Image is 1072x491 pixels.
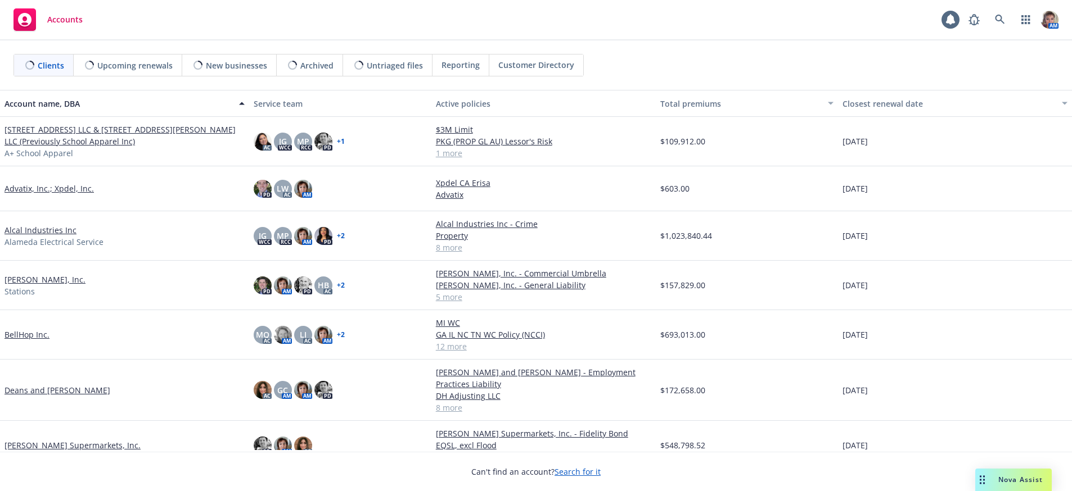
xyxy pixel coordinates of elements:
[843,230,868,242] span: [DATE]
[279,135,287,147] span: JG
[4,147,73,159] span: A+ School Apparel
[4,98,232,110] div: Account name, DBA
[337,233,345,239] a: + 2
[498,59,574,71] span: Customer Directory
[963,8,985,31] a: Report a Bug
[254,180,272,198] img: photo
[254,381,272,399] img: photo
[843,329,868,340] span: [DATE]
[436,135,652,147] a: PKG (PROP GL AU) Lessor's Risk
[975,469,1052,491] button: Nova Assist
[471,466,601,478] span: Can't find an account?
[4,224,76,236] a: Alcal Industries Inc
[843,135,868,147] span: [DATE]
[838,90,1072,117] button: Closest renewal date
[38,60,64,71] span: Clients
[436,218,652,230] a: Alcal Industries Inc - Crime
[660,230,712,242] span: $1,023,840.44
[555,466,601,477] a: Search for it
[660,98,821,110] div: Total premiums
[4,439,141,451] a: [PERSON_NAME] Supermarkets, Inc.
[660,135,705,147] span: $109,912.00
[318,279,329,291] span: HB
[297,135,309,147] span: MP
[436,428,652,439] a: [PERSON_NAME] Supermarkets, Inc. - Fidelity Bond
[843,279,868,291] span: [DATE]
[843,98,1055,110] div: Closest renewal date
[9,4,87,35] a: Accounts
[206,60,267,71] span: New businesses
[294,180,312,198] img: photo
[436,189,652,201] a: Advatix
[97,60,173,71] span: Upcoming renewals
[998,475,1043,484] span: Nova Assist
[256,329,269,340] span: MQ
[4,329,49,340] a: BellHop Inc.
[314,326,332,344] img: photo
[294,227,312,245] img: photo
[274,326,292,344] img: photo
[431,90,656,117] button: Active policies
[660,439,705,451] span: $548,798.52
[436,147,652,159] a: 1 more
[843,384,868,396] span: [DATE]
[436,124,652,135] a: $3M Limit
[337,282,345,289] a: + 2
[300,60,334,71] span: Archived
[843,183,868,194] span: [DATE]
[314,381,332,399] img: photo
[660,183,690,194] span: $603.00
[274,276,292,294] img: photo
[436,98,652,110] div: Active policies
[4,236,103,248] span: Alameda Electrical Service
[254,276,272,294] img: photo
[294,381,312,399] img: photo
[975,469,989,491] div: Drag to move
[274,437,292,454] img: photo
[4,183,94,194] a: Advatix, Inc.; Xpdel, Inc.
[436,267,652,279] a: [PERSON_NAME], Inc. - Commercial Umbrella
[660,279,705,291] span: $157,829.00
[4,285,35,297] span: Stations
[277,230,289,242] span: MP
[1015,8,1037,31] a: Switch app
[4,124,245,147] a: [STREET_ADDRESS] LLC & [STREET_ADDRESS][PERSON_NAME] LLC (Previously School Apparel Inc)
[294,437,312,454] img: photo
[436,177,652,189] a: Xpdel CA Erisa
[254,98,427,110] div: Service team
[436,279,652,291] a: [PERSON_NAME], Inc. - General Liability
[989,8,1011,31] a: Search
[47,15,83,24] span: Accounts
[300,329,307,340] span: LI
[436,242,652,253] a: 8 more
[314,227,332,245] img: photo
[843,439,868,451] span: [DATE]
[294,276,312,294] img: photo
[656,90,838,117] button: Total premiums
[436,291,652,303] a: 5 more
[436,366,652,390] a: [PERSON_NAME] and [PERSON_NAME] - Employment Practices Liability
[660,384,705,396] span: $172,658.00
[436,402,652,413] a: 8 more
[4,274,85,285] a: [PERSON_NAME], Inc.
[337,331,345,338] a: + 2
[436,230,652,242] a: Property
[254,437,272,454] img: photo
[314,133,332,151] img: photo
[277,183,289,194] span: LW
[436,329,652,340] a: GA IL NC TN WC Policy (NCCI)
[1041,11,1059,29] img: photo
[254,133,272,151] img: photo
[4,384,110,396] a: Deans and [PERSON_NAME]
[436,340,652,352] a: 12 more
[436,317,652,329] a: MI WC
[259,230,267,242] span: JG
[277,384,288,396] span: GC
[436,390,652,402] a: DH Adjusting LLC
[442,59,480,71] span: Reporting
